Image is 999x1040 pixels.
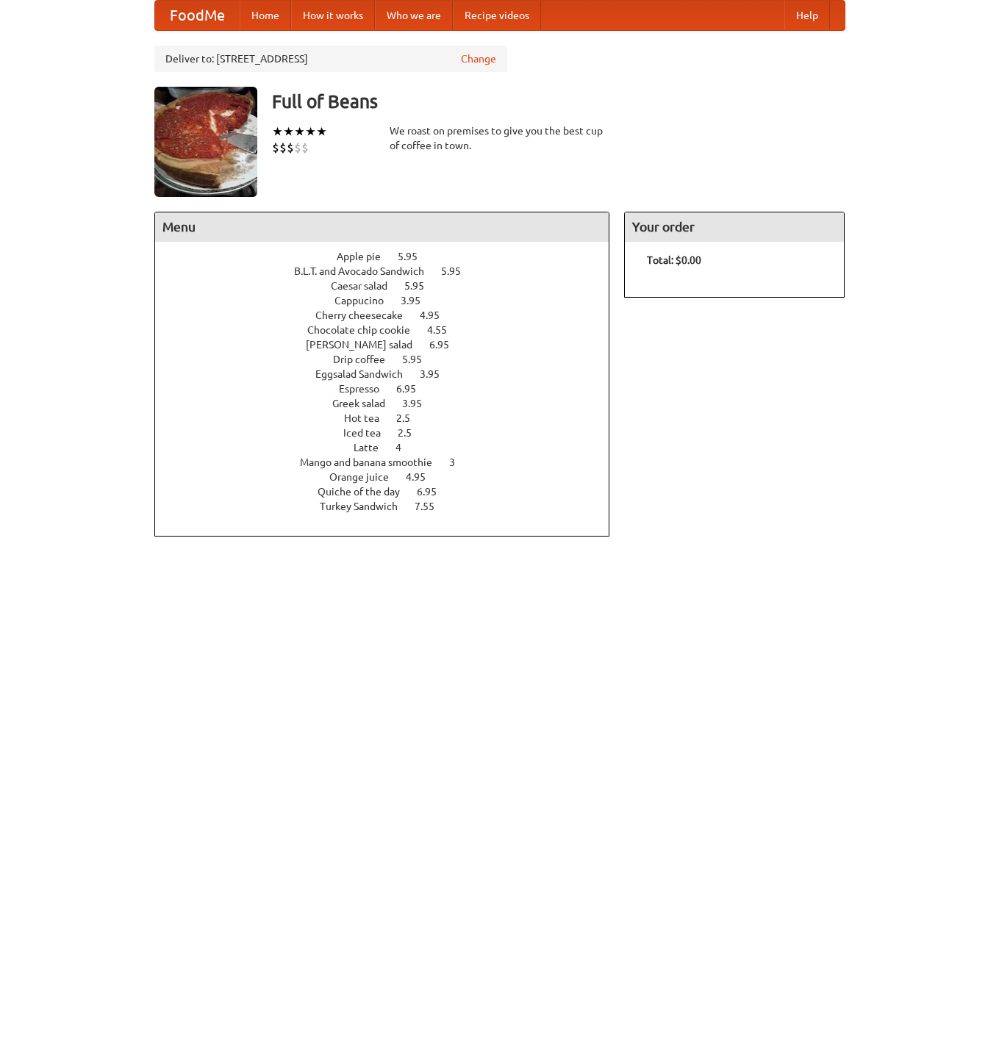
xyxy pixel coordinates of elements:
li: ★ [294,123,305,140]
span: 6.95 [417,486,451,498]
span: Orange juice [329,471,404,483]
span: Cherry cheesecake [315,309,418,321]
img: angular.jpg [154,87,257,197]
span: Iced tea [343,427,395,439]
span: 7.55 [415,501,449,512]
span: Greek salad [332,398,400,409]
span: 4 [395,442,416,453]
a: Quiche of the day 6.95 [318,486,464,498]
li: ★ [305,123,316,140]
span: Drip coffee [333,354,400,365]
span: Cappucino [334,295,398,306]
span: 4.95 [406,471,440,483]
a: Iced tea 2.5 [343,427,439,439]
h3: Full of Beans [272,87,845,116]
span: 2.5 [398,427,426,439]
li: $ [272,140,279,156]
span: 2.5 [396,412,425,424]
li: $ [279,140,287,156]
span: 4.95 [420,309,454,321]
li: $ [287,140,294,156]
span: B.L.T. and Avocado Sandwich [294,265,439,277]
li: ★ [283,123,294,140]
span: Chocolate chip cookie [307,324,425,336]
li: ★ [272,123,283,140]
a: Eggsalad Sandwich 3.95 [315,368,467,380]
span: 5.95 [441,265,476,277]
a: Help [784,1,830,30]
a: B.L.T. and Avocado Sandwich 5.95 [294,265,488,277]
a: [PERSON_NAME] salad 6.95 [306,339,476,351]
div: We roast on premises to give you the best cup of coffee in town. [390,123,610,153]
a: Orange juice 4.95 [329,471,453,483]
b: Total: $0.00 [647,254,701,266]
span: Turkey Sandwich [320,501,412,512]
a: Change [461,51,496,66]
a: Recipe videos [453,1,541,30]
h4: Menu [155,212,609,242]
a: Hot tea 2.5 [344,412,437,424]
span: 6.95 [429,339,464,351]
a: Cherry cheesecake 4.95 [315,309,467,321]
span: Quiche of the day [318,486,415,498]
span: 6.95 [396,383,431,395]
a: Latte 4 [354,442,429,453]
h4: Your order [625,212,844,242]
span: 4.55 [427,324,462,336]
a: Espresso 6.95 [339,383,443,395]
span: 5.95 [398,251,432,262]
a: Home [240,1,291,30]
span: Mango and banana smoothie [300,456,447,468]
span: Apple pie [337,251,395,262]
span: Espresso [339,383,394,395]
li: $ [294,140,301,156]
a: FoodMe [155,1,240,30]
a: Mango and banana smoothie 3 [300,456,482,468]
span: 3.95 [402,398,437,409]
li: $ [301,140,309,156]
span: [PERSON_NAME] salad [306,339,427,351]
div: Deliver to: [STREET_ADDRESS] [154,46,507,72]
li: ★ [316,123,327,140]
span: 5.95 [402,354,437,365]
a: How it works [291,1,375,30]
span: 3 [449,456,470,468]
span: 3.95 [401,295,435,306]
span: Eggsalad Sandwich [315,368,418,380]
span: 3.95 [420,368,454,380]
a: Drip coffee 5.95 [333,354,449,365]
a: Greek salad 3.95 [332,398,449,409]
a: Apple pie 5.95 [337,251,445,262]
a: Turkey Sandwich 7.55 [320,501,462,512]
a: Cappucino 3.95 [334,295,448,306]
a: Who we are [375,1,453,30]
span: Hot tea [344,412,394,424]
a: Caesar salad 5.95 [331,280,451,292]
span: Latte [354,442,393,453]
span: Caesar salad [331,280,402,292]
a: Chocolate chip cookie 4.55 [307,324,474,336]
span: 5.95 [404,280,439,292]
